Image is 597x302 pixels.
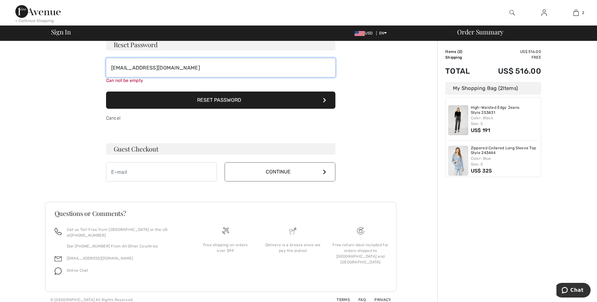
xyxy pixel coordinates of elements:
button: Continue [225,162,335,181]
a: 2 [560,9,592,17]
div: Delivery is a breeze since we pay the duties! [264,242,322,254]
a: Zippered Collared Long Sleeve Top Style 243444 [471,146,539,156]
span: EN [379,31,387,35]
div: Color: Black Size: S [471,115,539,127]
a: FAQ [351,298,366,302]
a: [EMAIL_ADDRESS][DOMAIN_NAME] [67,256,133,261]
div: Order Summary [449,29,593,35]
img: search the website [509,9,515,17]
img: Zippered Collared Long Sleeve Top Style 243444 [448,146,468,176]
span: 2 [500,85,503,91]
p: Call us Toll-Free from [GEOGRAPHIC_DATA] or the US at [67,227,184,238]
img: Delivery is a breeze since we pay the duties! [289,227,296,234]
a: Privacy [367,298,391,302]
h3: Questions or Comments? [55,210,387,217]
img: My Bag [573,9,579,17]
h3: Guest Checkout [106,143,335,155]
p: Dial [PHONE_NUMBER] From All Other Countries [67,243,184,249]
a: Sign In [536,9,552,17]
div: < Continue Shopping [15,18,54,24]
img: Free shipping on orders over $99 [357,227,364,234]
div: Free return label included for orders shipped to [GEOGRAPHIC_DATA] and [GEOGRAPHIC_DATA] [332,242,389,265]
img: High-Waisted Edgy Jeans Style 253831 [448,105,468,135]
img: 1ère Avenue [15,5,61,18]
td: Items ( ) [445,49,480,55]
img: US Dollar [355,31,365,36]
img: email [55,255,62,262]
span: US$ 191 [471,127,490,133]
button: Reset Password [106,92,335,109]
span: Online Chat [67,268,88,273]
td: US$ 516.00 [480,60,541,82]
td: Shipping [445,55,480,60]
a: [PHONE_NUMBER] [71,233,106,238]
td: US$ 516.00 [480,49,541,55]
a: High-Waisted Edgy Jeans Style 253831 [471,105,539,115]
span: Sign In [51,29,71,35]
div: Can not be empty [106,77,335,84]
a: Terms [329,298,350,302]
span: USD [355,31,375,35]
td: Total [445,60,480,82]
input: E-mail [106,58,335,77]
span: US$ 325 [471,168,492,174]
iframe: Opens a widget where you can chat to one of our agents [556,283,591,299]
img: My Info [541,9,547,17]
img: chat [55,268,62,275]
span: 2 [459,49,461,54]
td: Free [480,55,541,60]
div: My Shopping Bag ( Items) [445,82,541,95]
a: Cancel [106,115,121,121]
div: Free shipping on orders over $99 [197,242,254,254]
div: Color: Blue Size: S [471,156,539,167]
img: call [55,228,62,235]
input: E-mail [106,162,217,181]
h3: Reset Password [106,39,335,50]
img: Free shipping on orders over $99 [222,227,229,234]
span: 2 [582,10,584,16]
